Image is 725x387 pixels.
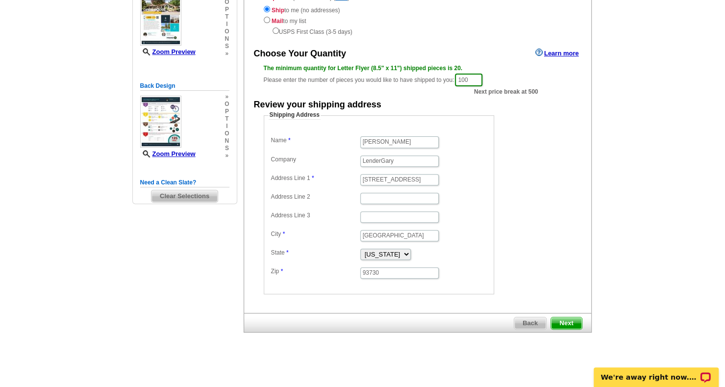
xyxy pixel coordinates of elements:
[225,108,229,115] span: p
[225,152,229,159] span: »
[271,174,359,182] label: Address Line 1
[140,178,229,187] h5: Need a Clean Slate?
[474,87,538,96] span: Next price break at 500
[151,190,218,202] span: Clear Selections
[225,145,229,152] span: s
[225,28,229,35] span: o
[225,50,229,57] span: »
[514,317,547,330] a: Back
[264,26,572,36] div: USPS First Class (3-5 days)
[225,35,229,43] span: n
[225,123,229,130] span: i
[264,64,572,87] div: Please enter the number of pieces you would like to have shipped to you:
[587,356,725,387] iframe: LiveChat chat widget
[254,48,346,60] div: Choose Your Quantity
[271,249,359,257] label: State
[272,18,283,25] strong: Mail
[272,7,284,14] strong: Ship
[269,111,321,120] legend: Shipping Address
[271,136,359,145] label: Name
[271,155,359,164] label: Company
[254,99,381,111] div: Review your shipping address
[140,81,229,91] h5: Back Design
[271,193,359,201] label: Address Line 2
[225,93,229,101] span: »
[514,317,546,329] span: Back
[140,48,196,55] a: Zoom Preview
[264,64,572,73] div: The minimum quantity for Letter Flyer (8.5" x 11") shipped pieces is 20.
[225,137,229,145] span: n
[535,49,579,56] a: Learn more
[271,230,359,238] label: City
[140,150,196,157] a: Zoom Preview
[225,6,229,13] span: p
[225,101,229,108] span: o
[271,267,359,276] label: Zip
[264,4,572,36] div: to me (no addresses) to my list
[551,317,581,329] span: Next
[225,43,229,50] span: s
[225,21,229,28] span: i
[140,96,181,148] img: small-thumb.jpg
[225,115,229,123] span: t
[225,13,229,21] span: t
[271,211,359,220] label: Address Line 3
[225,130,229,137] span: o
